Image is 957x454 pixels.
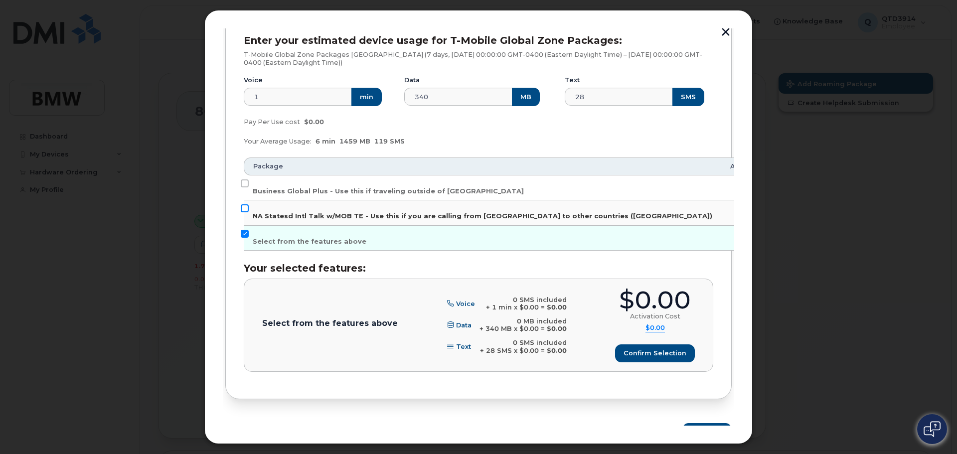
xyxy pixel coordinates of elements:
span: Data [456,321,472,329]
p: Select from the features above [262,319,398,327]
th: Package [244,157,721,175]
button: MB [512,88,540,106]
b: $0.00 [547,347,567,354]
input: Select from the features above [241,230,249,238]
span: + 28 SMS x [480,347,517,354]
button: Review [682,423,732,441]
button: Confirm selection [615,344,695,362]
th: Amount [721,157,767,175]
h3: Enter your estimated device usage for T-Mobile Global Zone Packages: [244,35,713,46]
span: Business Global Plus - Use this if traveling outside of [GEOGRAPHIC_DATA] [253,187,524,195]
label: Voice [244,76,263,84]
div: $0.00 [619,288,691,312]
span: Your Average Usage: [244,138,312,145]
span: 119 SMS [374,138,405,145]
button: Destinations & Employees [225,423,340,441]
div: 0 MB included [479,317,567,325]
input: Business Global Plus - Use this if traveling outside of [GEOGRAPHIC_DATA] [241,179,249,187]
img: Open chat [924,421,941,437]
span: Confirm selection [624,348,686,358]
span: Select from the features above [253,238,366,245]
button: min [351,88,382,106]
div: Activation Cost [630,312,680,320]
span: + 340 MB x [479,325,517,332]
span: $0.00 = [519,303,545,311]
h3: Your selected features: [244,263,713,274]
p: T-Mobile Global Zone Packages [GEOGRAPHIC_DATA] (7 days, [DATE] 00:00:00 GMT-0400 (Eastern Daylig... [244,51,713,66]
b: $0.00 [547,303,567,311]
span: $0.00 = [519,325,545,332]
span: 1459 MB [339,138,370,145]
span: Pay Per Use cost [244,118,300,126]
span: Voice [456,300,475,307]
span: Text [456,343,471,350]
summary: $0.00 [645,324,665,332]
span: + 1 min x [486,303,517,311]
span: NA Statesd Intl Talk w/MOB TE - Use this if you are calling from [GEOGRAPHIC_DATA] to other count... [253,212,712,220]
div: 0 SMS included [480,339,567,347]
button: SMS [672,88,704,106]
div: 0 SMS included [486,296,567,304]
span: $0.00 [304,118,324,126]
b: $0.00 [547,325,567,332]
input: NA Statesd Intl Talk w/MOB TE - Use this if you are calling from [GEOGRAPHIC_DATA] to other count... [241,204,249,212]
span: $0.00 = [519,347,545,354]
label: Data [404,76,420,84]
label: Text [565,76,580,84]
span: 6 min [316,138,335,145]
